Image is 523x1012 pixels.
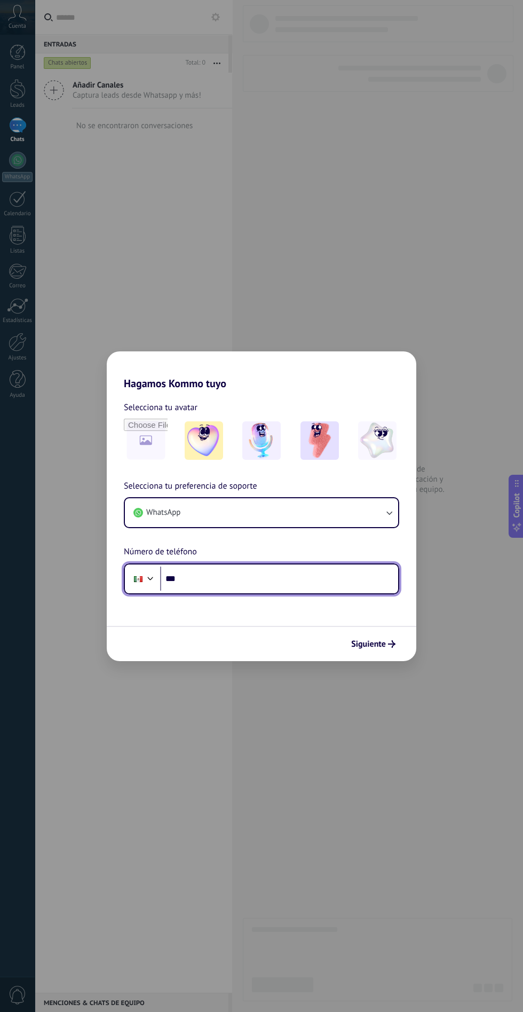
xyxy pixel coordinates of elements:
[242,421,281,460] img: -2.jpeg
[124,480,257,493] span: Selecciona tu preferencia de soporte
[124,545,197,559] span: Número de teléfono
[300,421,339,460] img: -3.jpeg
[346,635,400,653] button: Siguiente
[124,401,197,414] span: Selecciona tu avatar
[125,498,398,527] button: WhatsApp
[185,421,223,460] img: -1.jpeg
[128,568,148,590] div: Mexico: + 52
[146,507,180,518] span: WhatsApp
[107,351,416,390] h2: Hagamos Kommo tuyo
[351,640,386,648] span: Siguiente
[358,421,397,460] img: -4.jpeg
